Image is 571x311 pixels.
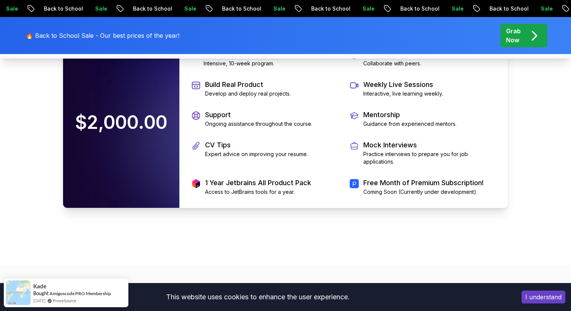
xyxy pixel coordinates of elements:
p: $2,000.00 [68,106,175,139]
p: Grab Now [506,26,521,45]
p: Back to School [482,5,533,12]
p: Support [205,110,312,120]
p: Build Real Product [205,79,291,90]
a: Amigoscode PRO Membership [49,290,111,297]
p: Practice interviews to prepare you for job applications. [363,150,496,166]
p: Weekly Live Sessions [363,79,443,90]
p: Sale [444,5,468,12]
p: Sale [177,5,201,12]
button: Accept cookies [522,291,565,303]
p: Coming Soon (Currently under development). [363,188,484,196]
p: Collaborate with peers. [363,60,421,67]
p: CV Tips [205,140,308,150]
p: Ongoing assistance throughout the course. [205,120,312,128]
p: 1 Year Jetbrains All Product Pack [205,178,311,188]
p: Back to School [393,5,444,12]
div: This website uses cookies to enhance the user experience. [6,289,510,305]
p: Back to School [36,5,88,12]
p: Intensive, 10-week program. [204,60,274,67]
p: Guidance from experienced mentors. [363,120,457,128]
p: Sale [88,5,112,12]
p: Sale [355,5,379,12]
p: Back to School [304,5,355,12]
p: Develop and deploy real projects. [205,90,291,97]
p: Back to School [125,5,177,12]
span: Bought [33,290,49,296]
p: 🔥 Back to School Sale - Our best prices of the year! [26,31,179,40]
p: Mentorship [363,110,457,120]
img: jetbrains logo [191,179,201,188]
a: ProveSource [53,297,76,304]
p: Back to School [215,5,266,12]
p: Access to JetBrains tools for a year. [205,188,311,196]
p: Sale [533,5,557,12]
p: Free Month of Premium Subscription! [363,178,484,188]
p: Mock Interviews [363,140,496,150]
span: Kade [33,283,46,289]
p: Expert advice on improving your resume. [205,150,308,158]
p: Interactive, live learning weekly. [363,90,443,97]
p: Sale [266,5,290,12]
span: [DATE] [33,297,45,304]
img: provesource social proof notification image [6,280,31,305]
